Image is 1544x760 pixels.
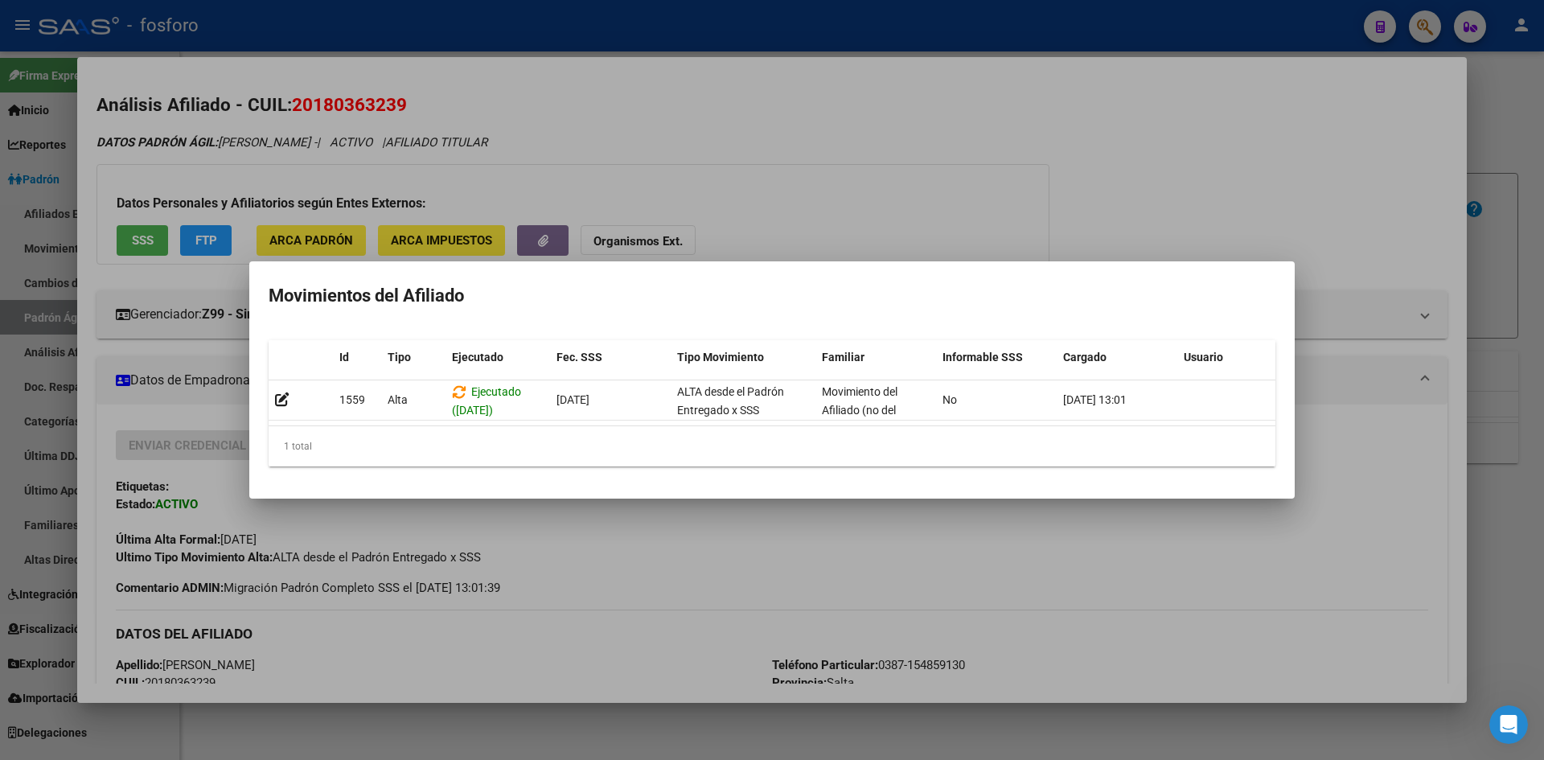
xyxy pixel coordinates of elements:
[452,351,503,364] span: Ejecutado
[1063,351,1107,364] span: Cargado
[936,340,1057,375] datatable-header-cell: Informable SSS
[677,385,784,417] span: ALTA desde el Padrón Entregado x SSS
[269,281,1275,311] h2: Movimientos del Afiliado
[1177,340,1298,375] datatable-header-cell: Usuario
[942,351,1023,364] span: Informable SSS
[1057,340,1177,375] datatable-header-cell: Cargado
[333,340,381,375] datatable-header-cell: Id
[671,340,815,375] datatable-header-cell: Tipo Movimiento
[822,385,897,435] span: Movimiento del Afiliado (no del grupo)
[1489,705,1528,744] iframe: Intercom live chat
[556,351,602,364] span: Fec. SSS
[339,351,349,364] span: Id
[388,351,411,364] span: Tipo
[815,340,936,375] datatable-header-cell: Familiar
[381,340,446,375] datatable-header-cell: Tipo
[942,393,957,406] span: No
[677,351,764,364] span: Tipo Movimiento
[556,393,589,406] span: [DATE]
[1063,393,1127,406] span: [DATE] 13:01
[452,385,521,417] span: Ejecutado ([DATE])
[550,340,671,375] datatable-header-cell: Fec. SSS
[1184,351,1223,364] span: Usuario
[446,340,550,375] datatable-header-cell: Ejecutado
[822,351,864,364] span: Familiar
[269,426,1275,466] div: 1 total
[388,393,408,406] span: Alta
[339,393,365,406] span: 1559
